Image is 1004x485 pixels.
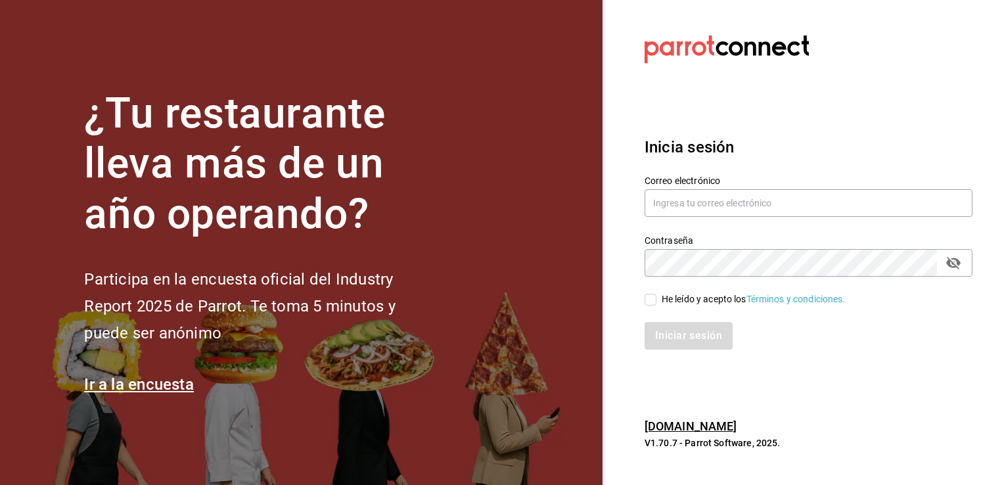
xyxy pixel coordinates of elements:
button: passwordField [942,252,965,274]
label: Correo electrónico [645,175,972,185]
h3: Inicia sesión [645,135,972,159]
h2: Participa en la encuesta oficial del Industry Report 2025 de Parrot. Te toma 5 minutos y puede se... [84,266,439,346]
input: Ingresa tu correo electrónico [645,189,972,217]
a: [DOMAIN_NAME] [645,419,737,433]
p: V1.70.7 - Parrot Software, 2025. [645,436,972,450]
a: Términos y condiciones. [746,294,846,304]
div: He leído y acepto los [662,292,846,306]
label: Contraseña [645,235,972,244]
a: Ir a la encuesta [84,375,194,394]
h1: ¿Tu restaurante lleva más de un año operando? [84,89,439,240]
